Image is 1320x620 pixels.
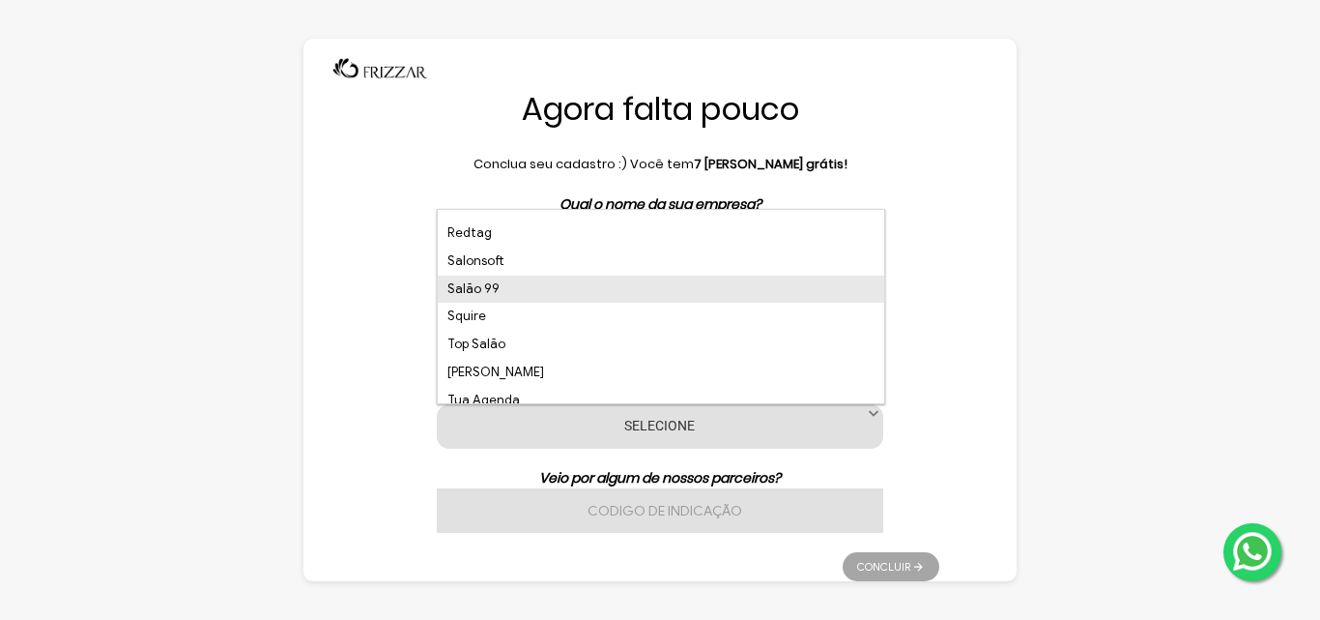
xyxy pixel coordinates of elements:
[438,248,884,276] li: Salonsoft
[1229,528,1276,575] img: whatsapp.png
[381,468,939,488] p: Veio por algum de nossos parceiros?
[438,331,884,359] li: Top Salão
[438,387,884,415] li: Tua Agenda
[381,194,939,215] p: Qual o nome da sua empresa?
[381,279,939,299] p: Quantos profissionais atendem na sua empresa ?
[438,220,884,248] li: Redtag
[461,416,859,434] label: SELECIONE
[694,155,847,173] b: 7 [PERSON_NAME] grátis!
[381,155,939,174] p: Conclua seu cadastro :) Você tem
[438,359,884,387] li: [PERSON_NAME]
[437,488,883,533] input: Codigo de indicação
[843,543,939,581] ul: Pagination
[438,303,884,331] li: Squire
[381,89,939,130] h1: Agora falta pouco
[381,373,939,394] p: Qual sistema utilizava antes?
[438,276,884,304] li: Salão 99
